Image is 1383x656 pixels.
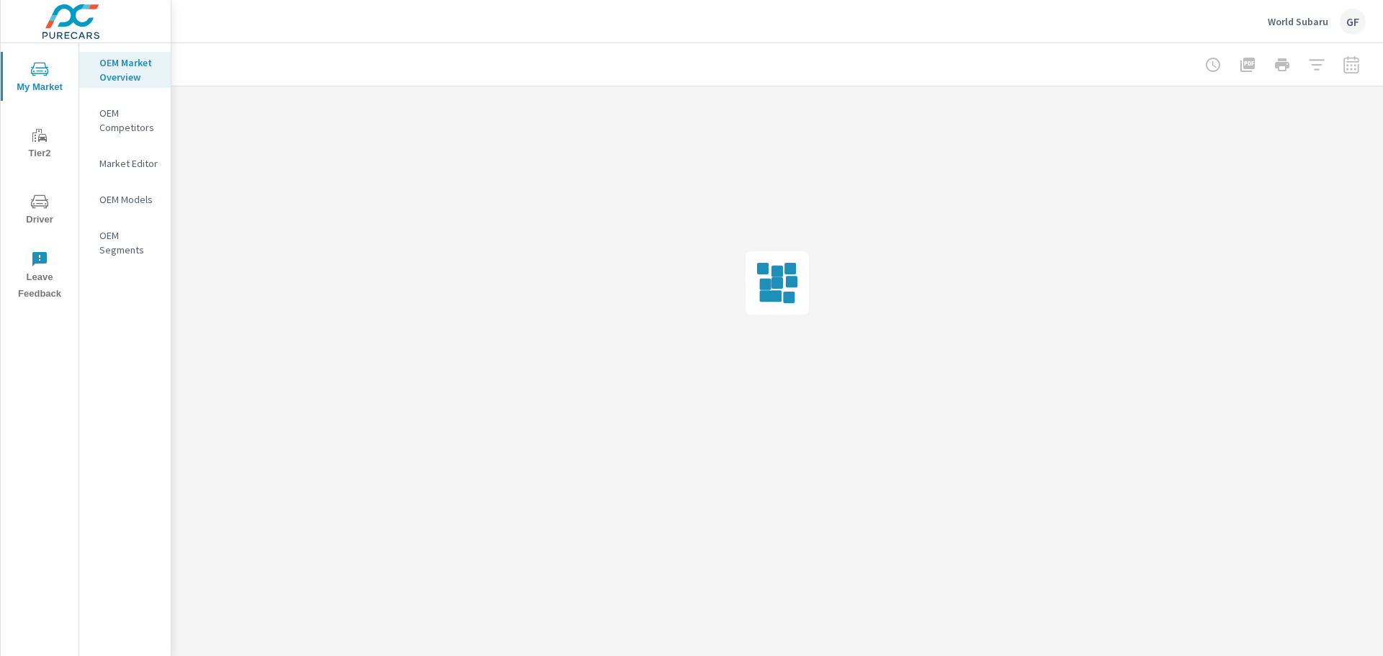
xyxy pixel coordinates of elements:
[1268,15,1328,28] p: World Subaru
[1,43,79,308] div: nav menu
[79,225,171,261] div: OEM Segments
[99,228,159,257] p: OEM Segments
[5,60,74,96] span: My Market
[79,52,171,88] div: OEM Market Overview
[79,102,171,138] div: OEM Competitors
[99,156,159,171] p: Market Editor
[79,189,171,210] div: OEM Models
[5,127,74,162] span: Tier2
[5,193,74,228] span: Driver
[5,251,74,302] span: Leave Feedback
[79,153,171,174] div: Market Editor
[99,55,159,84] p: OEM Market Overview
[99,192,159,207] p: OEM Models
[99,106,159,135] p: OEM Competitors
[1340,9,1366,35] div: GF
